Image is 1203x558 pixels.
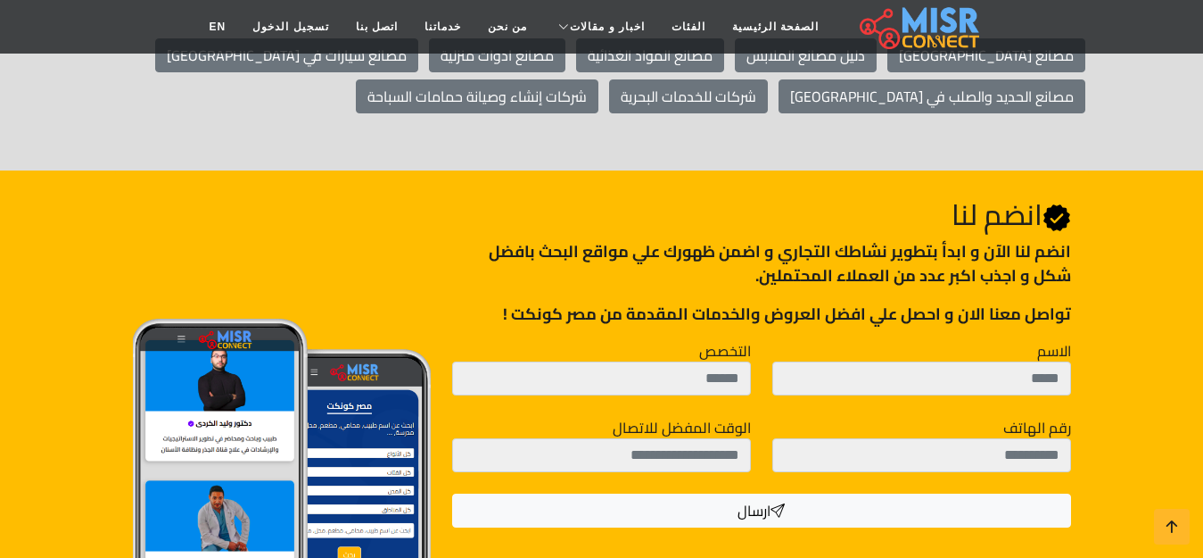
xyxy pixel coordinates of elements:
[860,4,979,49] img: main.misr_connect
[1003,417,1071,438] label: رقم الهاتف
[452,239,1070,287] p: انضم لنا اﻵن و ابدأ بتطوير نشاطك التجاري و اضمن ظهورك علي مواقع البحث بافضل شكل و اجذب اكبر عدد م...
[779,79,1085,113] a: مصانع الحديد والصلب في [GEOGRAPHIC_DATA]
[658,10,719,44] a: الفئات
[452,197,1070,232] h2: انضم لنا
[1042,204,1071,232] svg: Verified account
[342,10,411,44] a: اتصل بنا
[609,79,768,113] a: شركات للخدمات البحرية
[196,10,240,44] a: EN
[452,302,1070,326] p: تواصل معنا الان و احصل علي افضل العروض والخدمات المقدمة من مصر كونكت !
[155,38,418,72] a: مصانع سيارات في [GEOGRAPHIC_DATA]
[452,494,1070,528] button: ارسال
[699,340,751,362] label: التخصص
[474,10,540,44] a: من نحن
[239,10,342,44] a: تسجيل الدخول
[540,10,658,44] a: اخبار و مقالات
[356,79,598,113] a: شركات إنشاء وصيانة حمامات السباحة
[1037,340,1071,362] label: الاسم
[570,19,645,35] span: اخبار و مقالات
[613,417,751,438] label: الوقت المفضل للاتصال
[411,10,474,44] a: خدماتنا
[719,10,832,44] a: الصفحة الرئيسية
